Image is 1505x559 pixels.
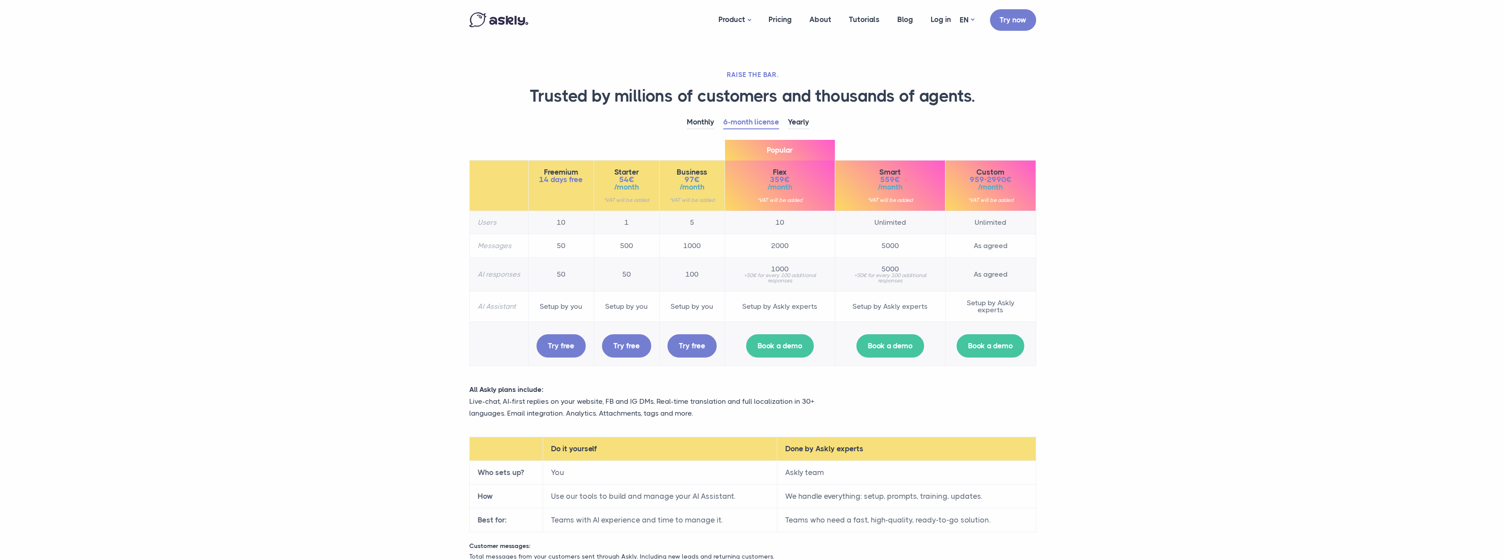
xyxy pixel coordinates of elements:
a: Try free [667,334,717,358]
a: EN [960,14,974,26]
td: Setup by Askly experts [945,291,1036,322]
td: Askly team [777,461,1036,485]
img: Askly [469,12,528,27]
td: 50 [594,257,659,291]
th: How [469,485,543,508]
span: /month [733,183,827,191]
a: Monthly [687,116,714,129]
td: Use our tools to build and manage your AI Assistant. [543,485,777,508]
small: *VAT will be added [733,197,827,203]
td: Setup by Askly experts [725,291,835,322]
td: Unlimited [835,211,945,234]
td: Setup by you [594,291,659,322]
a: About [801,3,840,37]
td: 50 [528,257,594,291]
h2: RAISE THE BAR. [469,70,1036,79]
a: Book a demo [856,334,924,358]
td: Teams who need a fast, high-quality, ready-to-go solution. [777,508,1036,532]
span: 54€ [602,176,651,183]
span: Starter [602,168,651,176]
a: Pricing [760,3,801,37]
span: /month [954,183,1028,191]
span: 1000 [733,266,827,273]
span: /month [667,183,717,191]
p: Live-chat, AI-first replies on your website, FB and IG DMs. Real-time translation and full locali... [469,395,843,419]
a: Book a demo [746,334,814,358]
span: 97€ [667,176,717,183]
td: As agreed [945,234,1036,257]
small: +50€ for every 100 additional responses [733,273,827,283]
strong: Customer messages: [469,542,530,549]
td: Teams with AI experience and time to manage it. [543,508,777,532]
span: 559€ [843,176,937,183]
small: *VAT will be added [843,197,937,203]
span: Freemium [537,168,586,176]
span: /month [843,183,937,191]
th: Best for: [469,508,543,532]
small: *VAT will be added [602,197,651,203]
td: 10 [725,211,835,234]
small: *VAT will be added [954,197,1028,203]
span: Custom [954,168,1028,176]
td: Unlimited [945,211,1036,234]
td: 1000 [659,234,725,257]
a: Try now [990,9,1036,31]
span: Popular [725,140,835,161]
a: Try free [602,334,651,358]
a: Blog [888,3,922,37]
th: Done by Askly experts [777,437,1036,461]
span: As agreed [954,271,1028,278]
td: 2000 [725,234,835,257]
td: Setup by Askly experts [835,291,945,322]
span: 959-2990€ [954,176,1028,183]
td: Setup by you [659,291,725,322]
h1: Trusted by millions of customers and thousands of agents. [469,86,1036,107]
td: 50 [528,234,594,257]
th: AI responses [469,257,528,291]
td: 5000 [835,234,945,257]
td: 5 [659,211,725,234]
small: *VAT will be added [667,197,717,203]
td: You [543,461,777,485]
a: Book a demo [957,334,1024,358]
span: /month [602,183,651,191]
a: Log in [922,3,960,37]
td: 100 [659,257,725,291]
small: +50€ for every 100 additional responses [843,273,937,283]
td: 500 [594,234,659,257]
td: 1 [594,211,659,234]
span: Business [667,168,717,176]
span: 5000 [843,266,937,273]
th: Do it yourself [543,437,777,461]
span: 14 days free [537,176,586,183]
th: Who sets up? [469,461,543,485]
td: 10 [528,211,594,234]
strong: All Askly plans include: [469,385,544,394]
a: Yearly [788,116,809,129]
th: Messages [469,234,528,257]
td: Setup by you [528,291,594,322]
span: Smart [843,168,937,176]
a: Tutorials [840,3,888,37]
td: We handle everything: setup, prompts, training, updates. [777,485,1036,508]
a: Product [710,3,760,37]
th: AI Assistant [469,291,528,322]
a: Try free [537,334,586,358]
th: Users [469,211,528,234]
a: 6-month license [723,116,779,129]
span: 359€ [733,176,827,183]
span: Flex [733,168,827,176]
